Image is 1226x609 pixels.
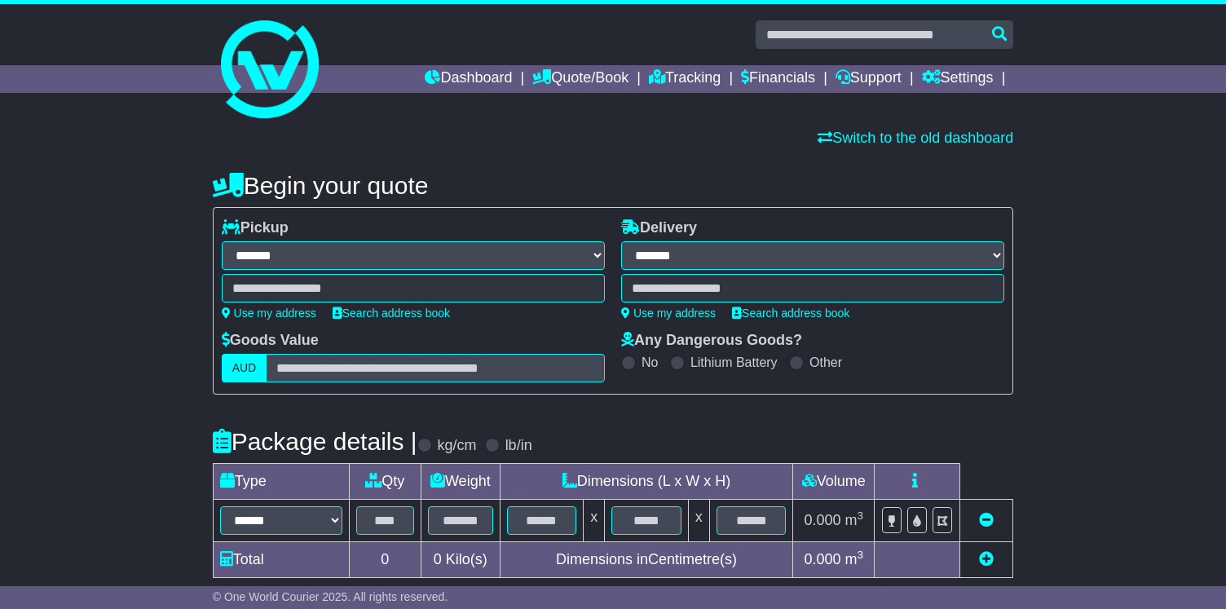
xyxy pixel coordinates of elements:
label: lb/in [505,437,532,455]
a: Search address book [732,307,849,320]
td: Kilo(s) [421,542,501,578]
label: AUD [222,354,267,382]
label: Pickup [222,219,289,237]
label: Any Dangerous Goods? [621,332,802,350]
label: No [642,355,658,370]
a: Dashboard [425,65,512,93]
a: Settings [922,65,994,93]
h4: Package details | [213,428,417,455]
label: Other [809,355,842,370]
a: Tracking [649,65,721,93]
label: Lithium Battery [690,355,778,370]
h4: Begin your quote [213,172,1014,199]
td: x [688,500,709,542]
label: kg/cm [438,437,477,455]
td: Total [213,542,349,578]
span: 0.000 [805,551,841,567]
a: Add new item [979,551,994,567]
a: Support [836,65,902,93]
span: m [845,512,864,528]
td: Dimensions in Centimetre(s) [500,542,793,578]
sup: 3 [858,510,864,522]
a: Use my address [222,307,316,320]
td: Weight [421,464,501,500]
td: Dimensions (L x W x H) [500,464,793,500]
a: Quote/Book [532,65,628,93]
span: m [845,551,864,567]
td: Volume [793,464,875,500]
td: Type [213,464,349,500]
a: Switch to the old dashboard [818,130,1013,146]
a: Use my address [621,307,716,320]
sup: 3 [858,549,864,561]
td: x [584,500,605,542]
td: Qty [349,464,421,500]
span: 0 [434,551,442,567]
a: Search address book [333,307,450,320]
span: 0.000 [805,512,841,528]
label: Delivery [621,219,697,237]
td: 0 [349,542,421,578]
span: © One World Courier 2025. All rights reserved. [213,590,448,603]
a: Financials [741,65,815,93]
label: Goods Value [222,332,319,350]
a: Remove this item [979,512,994,528]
